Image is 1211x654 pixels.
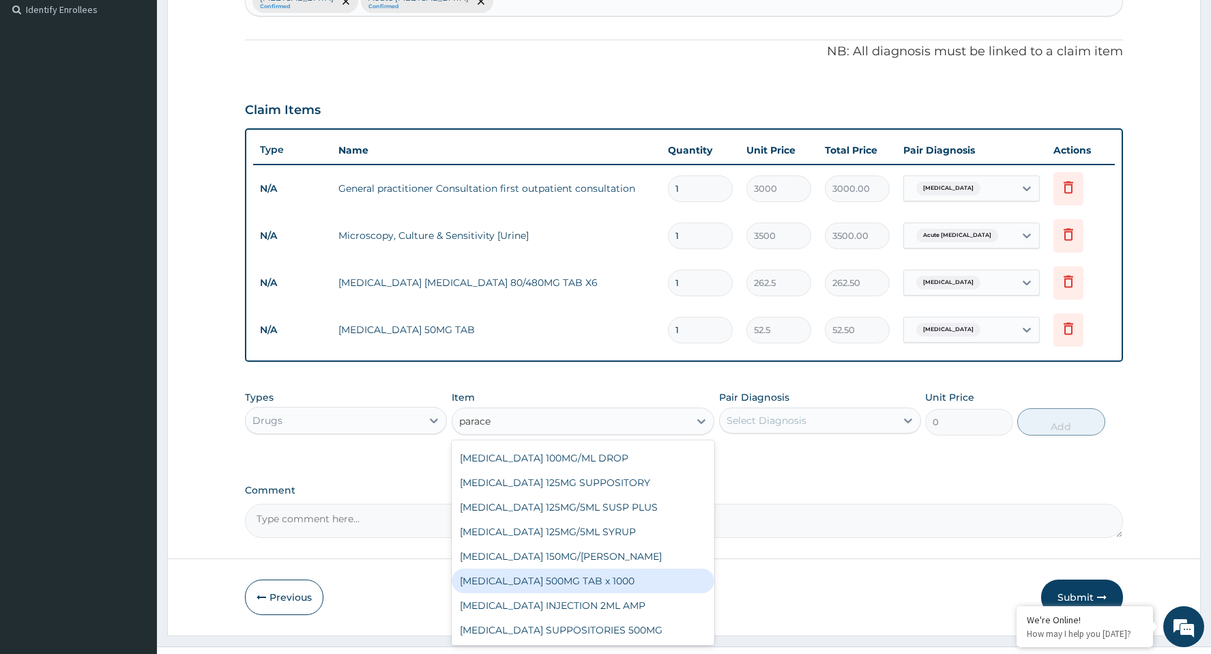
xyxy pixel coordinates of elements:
[719,390,789,404] label: Pair Diagnosis
[245,103,321,118] h3: Claim Items
[71,76,229,94] div: Chat with us now
[245,43,1122,61] p: NB: All diagnosis must be linked to a claim item
[7,373,260,421] textarea: Type your message and hit 'Enter'
[1027,614,1143,626] div: We're Online!
[252,414,282,427] div: Drugs
[452,446,715,470] div: [MEDICAL_DATA] 100MG/ML DROP
[253,176,332,201] td: N/A
[245,485,1122,496] label: Comment
[1041,580,1123,615] button: Submit
[224,7,257,40] div: Minimize live chat window
[332,137,660,164] th: Name
[452,618,715,642] div: [MEDICAL_DATA] SUPPOSITORIES 500MG
[740,137,818,164] th: Unit Price
[452,593,715,618] div: [MEDICAL_DATA] INJECTION 2ML AMP
[452,495,715,520] div: [MEDICAL_DATA] 125MG/5ML SUSP PLUS
[916,323,980,337] span: [MEDICAL_DATA]
[727,414,806,427] div: Select Diagnosis
[332,175,660,202] td: General practitioner Consultation first outpatient consultation
[661,137,740,164] th: Quantity
[253,317,332,343] td: N/A
[452,470,715,495] div: [MEDICAL_DATA] 125MG SUPPOSITORY
[253,270,332,296] td: N/A
[818,137,896,164] th: Total Price
[79,172,188,310] span: We're online!
[245,392,274,403] label: Types
[916,182,980,195] span: [MEDICAL_DATA]
[332,316,660,343] td: [MEDICAL_DATA] 50MG TAB
[916,229,998,242] span: Acute [MEDICAL_DATA]
[332,269,660,296] td: [MEDICAL_DATA] [MEDICAL_DATA] 80/480MG TAB X6
[896,137,1047,164] th: Pair Diagnosis
[1017,408,1105,436] button: Add
[332,222,660,249] td: Microscopy, Culture & Sensitivity [Urine]
[260,3,334,10] small: Confirmed
[1027,628,1143,640] p: How may I help you today?
[916,276,980,289] span: [MEDICAL_DATA]
[452,520,715,544] div: [MEDICAL_DATA] 125MG/5ML SYRUP
[452,390,475,404] label: Item
[452,544,715,569] div: [MEDICAL_DATA] 150MG/[PERSON_NAME]
[925,390,974,404] label: Unit Price
[245,580,323,615] button: Previous
[1047,137,1115,164] th: Actions
[368,3,469,10] small: Confirmed
[253,223,332,248] td: N/A
[25,68,55,102] img: d_794563401_company_1708531726252_794563401
[452,569,715,593] div: [MEDICAL_DATA] 500MG TAB x 1000
[253,137,332,162] th: Type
